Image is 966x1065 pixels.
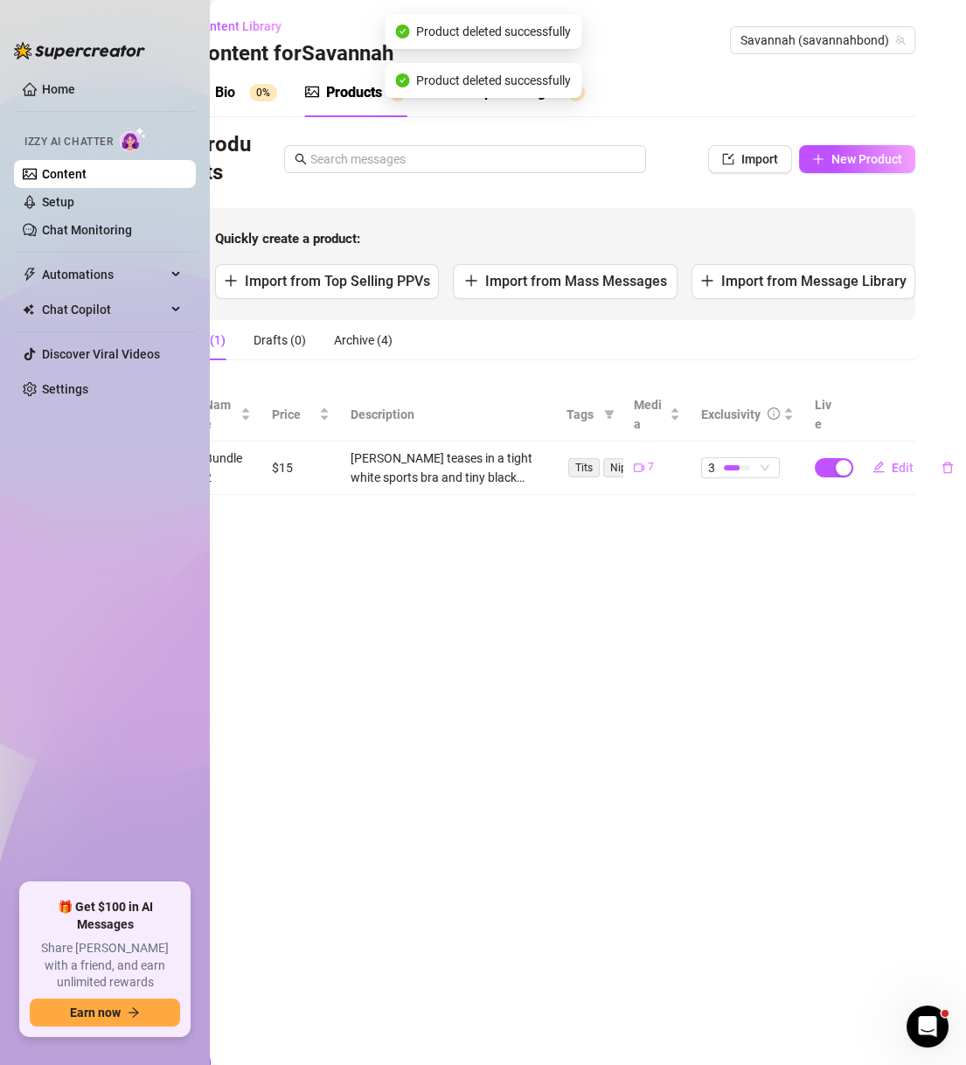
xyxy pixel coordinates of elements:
[812,153,824,165] span: plus
[194,12,295,40] button: Content Library
[740,27,905,53] span: Savannah (savannahbond)
[907,1006,949,1048] iframe: Intercom live chat
[128,1006,140,1019] span: arrow-right
[194,442,261,495] td: Bundle 2
[245,273,430,289] span: Import from Top Selling PPVs
[42,167,87,181] a: Content
[416,22,571,41] span: Product deleted successfully
[30,899,180,933] span: 🎁 Get $100 in AI Messages
[42,223,132,237] a: Chat Monitoring
[326,82,382,103] div: Products
[634,463,644,473] span: video-camera
[799,145,915,173] button: New Product
[648,459,654,476] span: 7
[261,388,340,442] th: Price
[708,145,792,173] button: Import
[691,264,915,299] button: Import from Message Library
[194,331,226,350] div: All (1)
[741,152,778,166] span: Import
[14,42,145,59] img: logo-BBDzfeDw.svg
[30,999,180,1027] button: Earn nowarrow-right
[42,382,88,396] a: Settings
[623,388,691,442] th: Media
[24,134,113,150] span: Izzy AI Chatter
[601,401,618,428] span: filter
[892,461,914,475] span: Edit
[261,442,340,495] td: $15
[310,150,636,169] input: Search messages
[416,71,571,90] span: Product deleted successfully
[215,231,360,247] strong: Quickly create a product:
[464,274,478,288] span: plus
[215,264,439,299] button: Import from Top Selling PPVs
[254,331,306,350] div: Drafts (0)
[942,462,954,474] span: delete
[194,388,261,442] th: Name
[305,85,319,99] span: picture
[42,347,160,361] a: Discover Viral Videos
[295,153,307,165] span: search
[603,458,653,477] span: Nipples
[205,395,237,434] span: Name
[701,405,761,424] div: Exclusivity
[42,195,74,209] a: Setup
[249,84,277,101] sup: 0%
[634,395,666,434] span: Media
[395,24,409,38] span: check-circle
[23,268,37,282] span: thunderbolt
[722,153,734,165] span: import
[42,296,166,324] span: Chat Copilot
[556,388,623,442] th: Tags
[566,405,597,424] span: Tags
[23,303,34,316] img: Chat Copilot
[804,388,848,442] th: Live
[895,35,906,45] span: team
[30,940,180,992] span: Share [PERSON_NAME] with a friend, and earn unlimited rewards
[351,449,546,487] div: [PERSON_NAME] teases in a tight white sports bra and tiny black thong, showing off her massive ti...
[42,82,75,96] a: Home
[395,73,409,87] span: check-circle
[272,405,316,424] span: Price
[485,273,667,289] span: Import from Mass Messages
[215,82,235,103] div: Bio
[340,388,557,442] th: Description
[768,407,780,420] span: info-circle
[42,261,166,289] span: Automations
[120,127,147,152] img: AI Chatter
[70,1006,121,1020] span: Earn now
[604,409,615,420] span: filter
[194,131,262,187] h3: Products
[872,461,885,473] span: edit
[700,274,714,288] span: plus
[334,331,393,350] div: Archive (4)
[708,458,715,477] span: 3
[721,273,907,289] span: Import from Message Library
[224,274,238,288] span: plus
[195,19,281,33] span: Content Library
[194,40,393,68] h3: Content for Savannah
[568,458,600,477] span: Tits
[831,152,902,166] span: New Product
[858,454,928,482] button: Edit
[453,264,677,299] button: Import from Mass Messages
